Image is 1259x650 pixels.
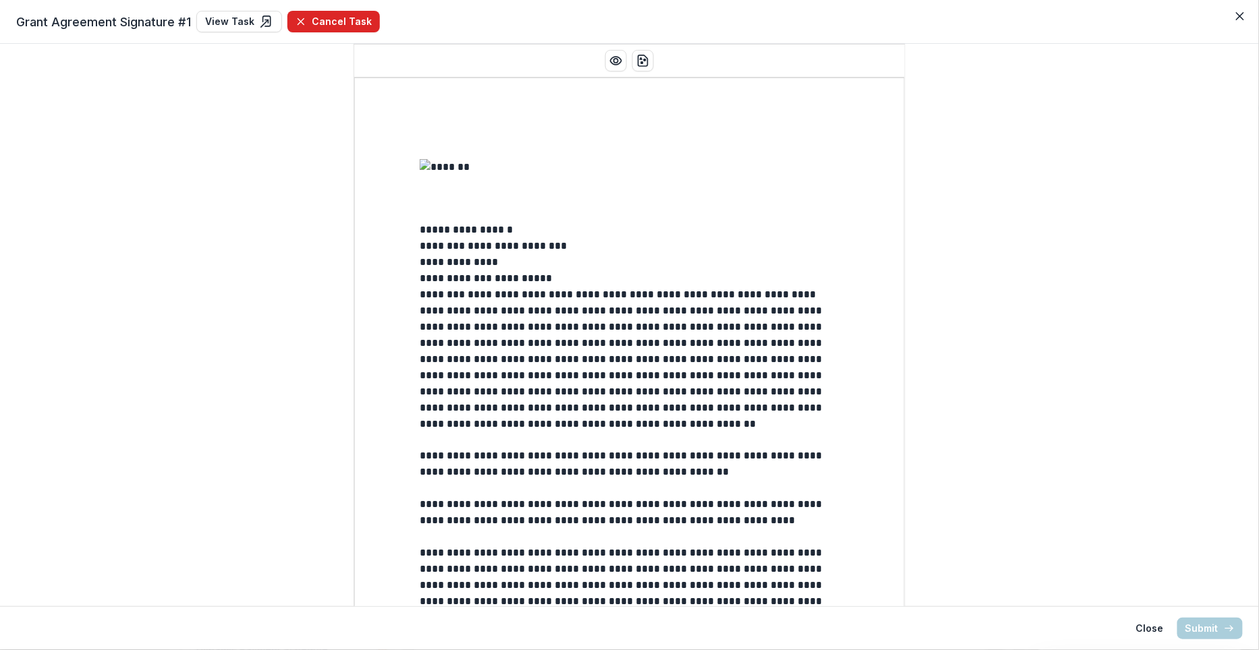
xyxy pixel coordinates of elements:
span: Grant Agreement Signature #1 [16,13,191,31]
button: download-word [632,50,654,71]
a: View Task [196,11,282,32]
button: Close [1128,618,1172,639]
button: Submit [1177,618,1243,639]
button: Cancel Task [287,11,380,32]
button: Close [1229,5,1251,27]
button: Preview preview-doc.pdf [605,50,627,71]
